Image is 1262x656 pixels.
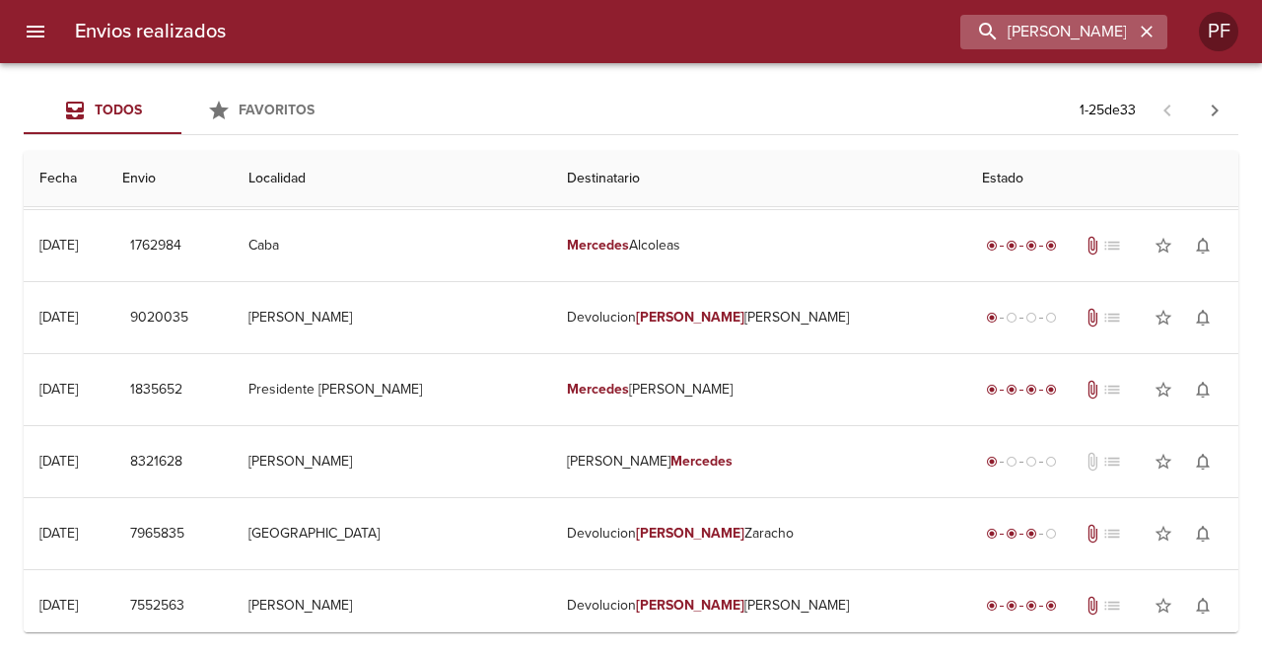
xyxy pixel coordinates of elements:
span: radio_button_checked [986,600,998,612]
span: Tiene documentos adjuntos [1083,236,1102,255]
span: radio_button_unchecked [1006,456,1017,468]
span: star_border [1154,308,1173,328]
span: 9020035 [130,306,188,330]
span: radio_button_checked [986,240,998,252]
span: star_border [1154,524,1173,544]
span: radio_button_checked [1006,528,1017,540]
span: 7552563 [130,594,184,619]
span: notifications_none [1193,596,1213,616]
td: [PERSON_NAME] [551,426,966,497]
td: Presidente [PERSON_NAME] [233,354,551,425]
span: Pagina siguiente [1191,87,1238,134]
span: notifications_none [1193,524,1213,544]
span: radio_button_checked [1006,600,1017,612]
em: Mercedes [567,237,629,254]
button: Activar notificaciones [1183,586,1223,625]
span: radio_button_unchecked [1045,456,1057,468]
span: notifications_none [1193,308,1213,328]
th: Estado [966,151,1238,207]
td: Caba [233,210,551,281]
button: Agregar a favoritos [1144,586,1183,625]
span: No tiene pedido asociado [1102,236,1122,255]
td: [PERSON_NAME] [233,426,551,497]
span: star_border [1154,236,1173,255]
span: Tiene documentos adjuntos [1083,308,1102,328]
th: Envio [106,151,232,207]
em: [PERSON_NAME] [636,525,745,542]
span: notifications_none [1193,380,1213,400]
td: Devolucion Zaracho [551,498,966,569]
div: Entregado [982,236,1061,255]
span: star_border [1154,380,1173,400]
div: Entregado [982,380,1061,400]
div: [DATE] [39,381,78,398]
button: Activar notificaciones [1183,514,1223,553]
button: 8321628 [122,444,190,480]
span: Tiene documentos adjuntos [1083,380,1102,400]
div: Generado [982,452,1061,472]
div: Entregado [982,596,1061,616]
td: [PERSON_NAME] [551,354,966,425]
button: Activar notificaciones [1183,226,1223,265]
span: Tiene documentos adjuntos [1083,596,1102,616]
button: Agregar a favoritos [1144,226,1183,265]
span: Pagina anterior [1144,100,1191,119]
span: radio_button_checked [1045,600,1057,612]
button: 1762984 [122,228,189,264]
span: radio_button_checked [986,456,998,468]
div: [DATE] [39,237,78,254]
div: Abrir información de usuario [1199,12,1238,51]
span: radio_button_unchecked [1045,312,1057,324]
span: radio_button_checked [986,528,998,540]
button: 7552563 [122,588,192,624]
span: radio_button_checked [986,312,998,324]
td: [GEOGRAPHIC_DATA] [233,498,551,569]
td: Alcoleas [551,210,966,281]
span: No tiene pedido asociado [1102,596,1122,616]
span: No tiene documentos adjuntos [1083,452,1102,472]
span: 8321628 [130,450,182,474]
em: [PERSON_NAME] [636,309,745,326]
span: No tiene pedido asociado [1102,452,1122,472]
td: Devolucion [PERSON_NAME] [551,570,966,641]
div: Generado [982,308,1061,328]
button: Agregar a favoritos [1144,370,1183,409]
td: [PERSON_NAME] [233,570,551,641]
span: radio_button_checked [1006,240,1017,252]
button: 9020035 [122,300,196,336]
p: 1 - 25 de 33 [1080,101,1136,120]
span: radio_button_checked [1025,240,1037,252]
span: notifications_none [1193,452,1213,472]
span: Todos [95,102,142,118]
th: Localidad [233,151,551,207]
th: Fecha [24,151,106,207]
span: Tiene documentos adjuntos [1083,524,1102,544]
button: 7965835 [122,516,192,552]
span: radio_button_unchecked [1006,312,1017,324]
em: Mercedes [567,381,629,398]
div: PF [1199,12,1238,51]
span: star_border [1154,596,1173,616]
th: Destinatario [551,151,966,207]
button: Agregar a favoritos [1144,514,1183,553]
span: 7965835 [130,522,184,547]
em: [PERSON_NAME] [636,597,745,614]
button: Activar notificaciones [1183,370,1223,409]
span: notifications_none [1193,236,1213,255]
button: menu [12,8,59,55]
span: radio_button_checked [1025,528,1037,540]
span: radio_button_unchecked [1025,312,1037,324]
button: Agregar a favoritos [1144,442,1183,481]
span: No tiene pedido asociado [1102,380,1122,400]
span: No tiene pedido asociado [1102,524,1122,544]
button: Activar notificaciones [1183,442,1223,481]
em: Mercedes [670,453,733,470]
div: En viaje [982,524,1061,544]
div: [DATE] [39,309,78,326]
span: radio_button_unchecked [1025,456,1037,468]
span: radio_button_checked [986,384,998,396]
span: 1762984 [130,234,181,258]
span: star_border [1154,452,1173,472]
div: [DATE] [39,453,78,470]
span: No tiene pedido asociado [1102,308,1122,328]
